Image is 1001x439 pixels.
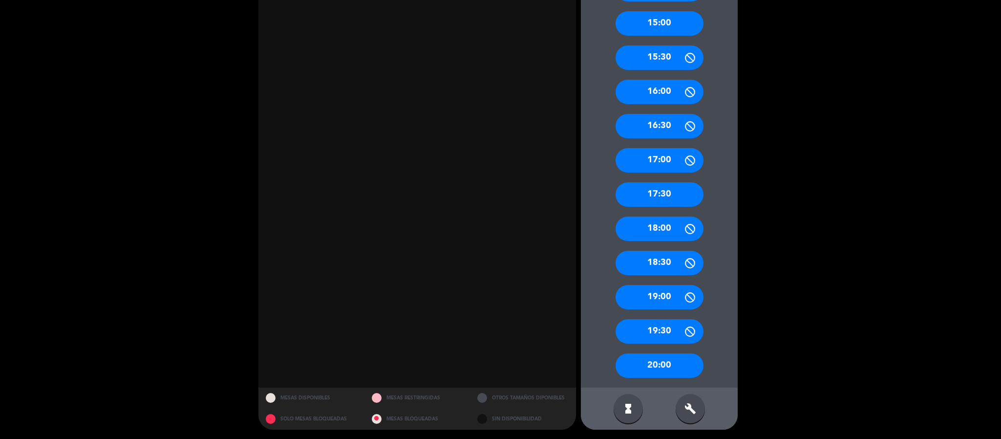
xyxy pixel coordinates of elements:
div: 16:30 [616,114,703,138]
i: hourglass_full [622,403,634,415]
div: SOLO MESAS BLOQUEADAS [258,409,364,430]
div: 18:00 [616,217,703,241]
div: SIN DISPONIBILIDAD [470,409,576,430]
div: MESAS BLOQUEADAS [364,409,470,430]
div: 15:00 [616,11,703,36]
i: build [684,403,696,415]
div: 19:00 [616,285,703,309]
div: 17:00 [616,148,703,173]
div: 15:30 [616,45,703,70]
div: 20:00 [616,353,703,378]
div: 19:30 [616,319,703,344]
div: 18:30 [616,251,703,275]
div: 17:30 [616,182,703,207]
div: 16:00 [616,80,703,104]
div: OTROS TAMAÑOS DIPONIBLES [470,388,576,409]
div: MESAS RESTRINGIDAS [364,388,470,409]
div: MESAS DISPONIBLES [258,388,364,409]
